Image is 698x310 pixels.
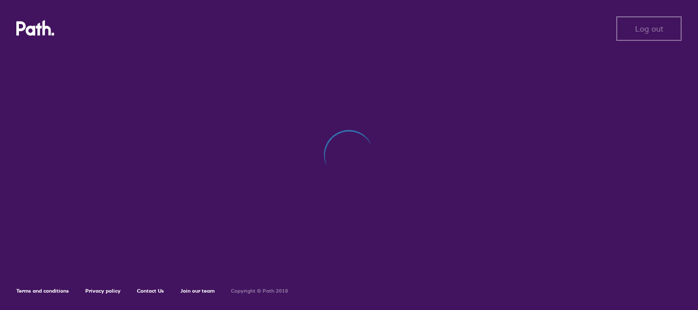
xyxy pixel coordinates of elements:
[616,16,682,41] button: Log out
[16,288,69,294] a: Terms and conditions
[231,288,288,294] h6: Copyright © Path 2018
[137,288,164,294] a: Contact Us
[635,24,663,33] span: Log out
[85,288,121,294] a: Privacy policy
[180,288,215,294] a: Join our team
